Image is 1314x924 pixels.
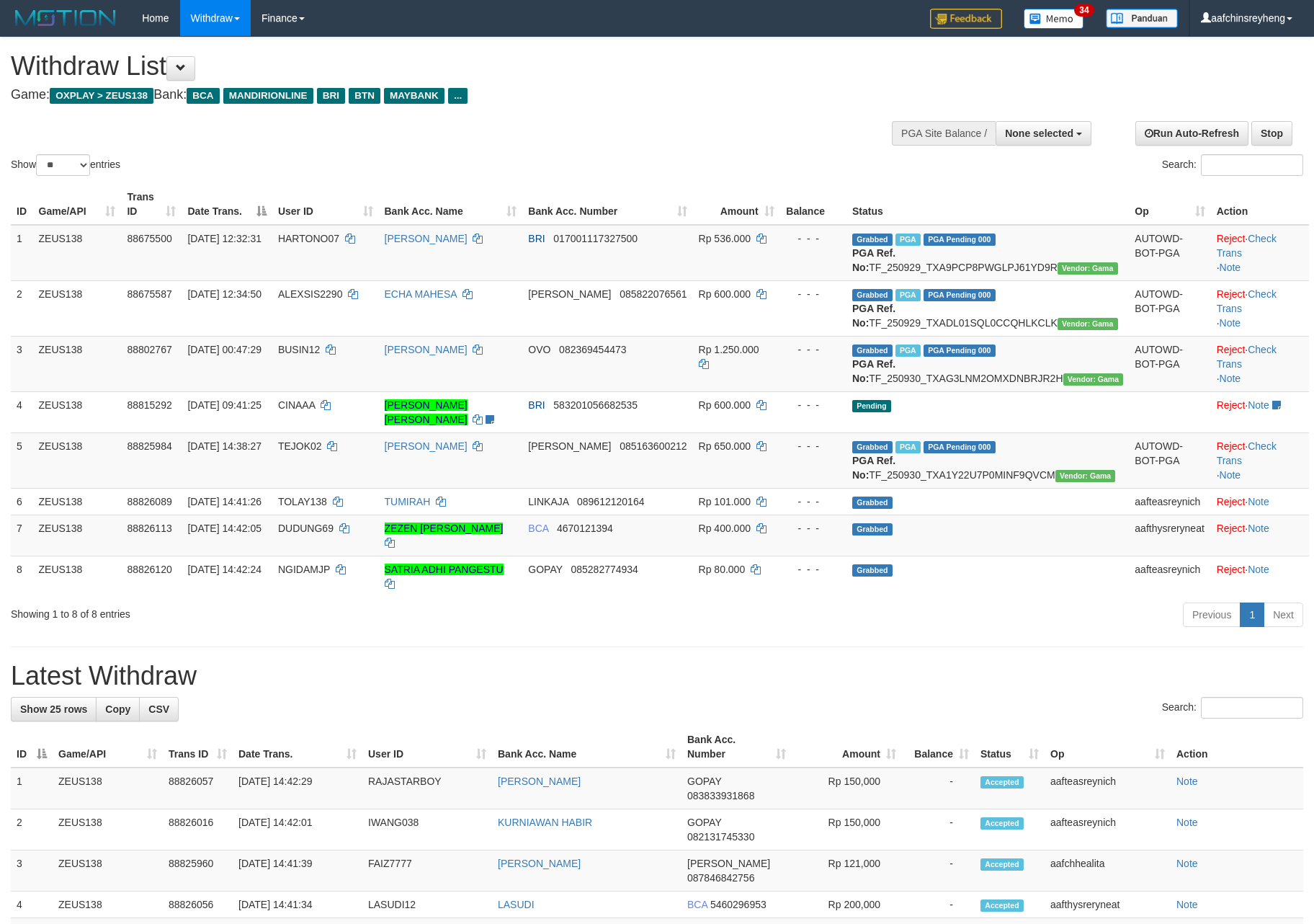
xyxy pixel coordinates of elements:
a: Note [1176,776,1198,787]
span: Copy 4670121394 to clipboard [557,523,613,534]
span: Accepted [980,858,1024,871]
span: TEJOK02 [278,440,322,452]
td: ZEUS138 [53,768,163,809]
a: Note [1248,523,1269,534]
th: Date Trans.: activate to sort column ascending [233,727,362,768]
td: AUTOWD-BOT-PGA [1129,336,1210,391]
td: 6 [11,488,33,515]
span: BCA [528,523,548,534]
span: [PERSON_NAME] [687,858,770,869]
span: Grabbed [852,234,893,246]
td: LASUDI12 [362,892,492,918]
a: KURNIAWAN HABIR [498,817,592,828]
th: Game/API: activate to sort column ascending [33,184,122,225]
th: Game/API: activate to sort column ascending [53,727,163,768]
span: Grabbed [852,441,893,453]
td: Rp 150,000 [792,768,902,809]
td: RAJASTARBOY [362,768,492,809]
span: CINAAA [278,399,315,411]
b: PGA Ref. No: [852,358,895,384]
span: Grabbed [852,497,893,509]
span: 88825984 [127,440,171,452]
a: Reject [1217,440,1246,452]
td: aafteasreynich [1045,809,1171,850]
td: · [1211,488,1309,515]
a: Note [1220,469,1241,481]
th: Op: activate to sort column ascending [1045,727,1171,768]
a: Show 25 rows [11,697,97,721]
span: Copy 085282774934 to clipboard [571,564,638,575]
td: ZEUS138 [33,515,122,556]
span: Accepted [980,776,1024,788]
span: 88675587 [127,288,171,300]
th: Status [846,184,1129,225]
span: GOPAY [687,817,721,828]
td: 88826057 [163,768,233,809]
label: Search: [1162,154,1303,176]
a: Reject [1217,233,1246,244]
td: - [902,850,975,892]
td: ZEUS138 [33,432,122,488]
span: Rp 400.000 [699,523,751,534]
label: Show entries [11,154,120,176]
a: [PERSON_NAME] [498,858,581,869]
th: Balance: activate to sort column ascending [902,727,975,768]
div: - - - [786,231,841,246]
span: CSV [148,703,169,715]
td: · · [1211,225,1309,281]
th: Bank Acc. Number: activate to sort column ascending [681,727,792,768]
span: Marked by aaftrukkakada [895,234,921,246]
td: - [902,892,975,918]
td: ZEUS138 [53,892,163,918]
span: Vendor URL: https://trx31.1velocity.biz [1063,373,1124,386]
td: 4 [11,391,33,432]
div: - - - [786,494,841,509]
span: OVO [528,344,550,355]
td: TF_250929_TXADL01SQL0CCQHLKCLK [846,280,1129,336]
span: Copy 085822076561 to clipboard [620,288,687,300]
span: GOPAY [528,564,562,575]
div: - - - [786,521,841,536]
b: PGA Ref. No: [852,455,895,481]
a: Check Trans [1217,440,1277,466]
td: 88826016 [163,809,233,850]
a: Reject [1217,564,1246,575]
span: Accepted [980,817,1024,830]
span: MANDIRIONLINE [223,88,313,104]
span: BRI [528,233,545,244]
a: Check Trans [1217,344,1277,370]
td: · · [1211,336,1309,391]
a: Note [1220,373,1241,384]
td: · [1211,515,1309,556]
td: ZEUS138 [53,809,163,850]
td: Rp 150,000 [792,809,902,850]
span: [DATE] 12:34:50 [187,288,261,300]
td: 4 [11,892,53,918]
a: SATRIA ADHI PANGESTU [385,564,504,575]
span: Copy 082369454473 to clipboard [559,344,626,355]
th: Date Trans.: activate to sort column descending [182,184,272,225]
a: [PERSON_NAME] [498,776,581,787]
span: [DATE] 14:42:05 [187,523,261,534]
td: 5 [11,432,33,488]
a: Reject [1217,496,1246,507]
div: PGA Site Balance / [892,121,996,146]
a: Previous [1183,603,1241,627]
td: - [902,809,975,850]
td: [DATE] 14:41:39 [233,850,362,892]
span: BRI [317,88,345,104]
span: Copy 5460296953 to clipboard [710,899,766,910]
a: Stop [1251,121,1292,146]
a: Next [1264,603,1303,627]
span: ALEXSIS2290 [278,288,343,300]
a: Note [1220,262,1241,273]
th: User ID: activate to sort column ascending [272,184,379,225]
td: ZEUS138 [33,336,122,391]
a: Reject [1217,399,1246,411]
span: Rp 536.000 [699,233,751,244]
th: Amount: activate to sort column ascending [792,727,902,768]
th: Balance [780,184,846,225]
span: [DATE] 14:42:24 [187,564,261,575]
span: LINKAJA [528,496,568,507]
span: OXPLAY > ZEUS138 [50,88,153,104]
